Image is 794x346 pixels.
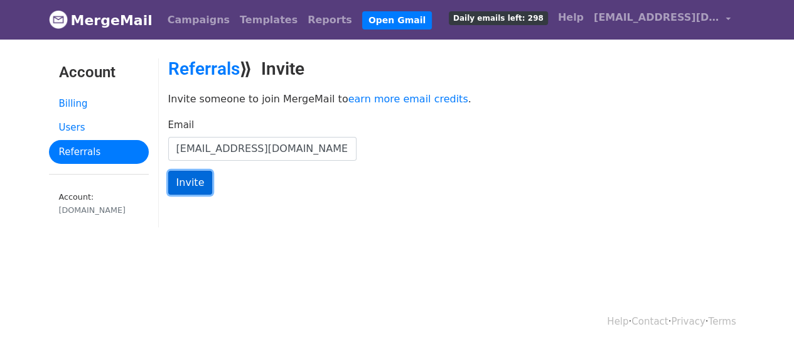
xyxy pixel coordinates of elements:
a: Help [553,5,589,30]
a: Referrals [49,140,149,165]
a: Open Gmail [362,11,432,30]
a: Privacy [671,316,705,327]
a: Contact [631,316,668,327]
p: Invite someone to join MergeMail to . [168,92,746,105]
a: Billing [49,92,149,116]
a: earn more email credits [348,93,468,105]
a: Templates [235,8,303,33]
a: Users [49,116,149,140]
iframe: Chat Widget [731,286,794,346]
span: Daily emails left: 298 [449,11,548,25]
a: Help [607,316,628,327]
a: [EMAIL_ADDRESS][DOMAIN_NAME] [589,5,736,35]
input: Invite [168,171,213,195]
a: MergeMail [49,7,153,33]
a: Terms [708,316,736,327]
label: Email [168,118,195,132]
a: Reports [303,8,357,33]
a: Campaigns [163,8,235,33]
h2: ⟫ Invite [168,58,746,80]
img: MergeMail logo [49,10,68,29]
div: [DOMAIN_NAME] [59,204,139,216]
a: Daily emails left: 298 [444,5,553,30]
span: [EMAIL_ADDRESS][DOMAIN_NAME] [594,10,719,25]
a: Referrals [168,58,240,79]
small: Account: [59,192,139,216]
h3: Account [59,63,139,82]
